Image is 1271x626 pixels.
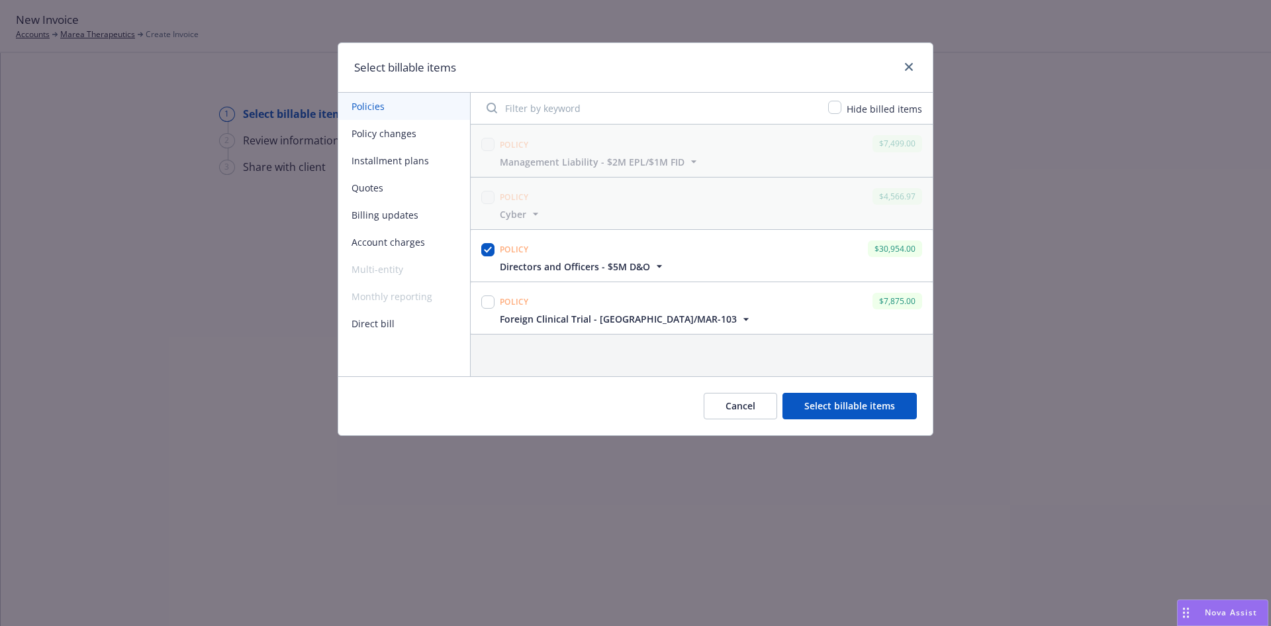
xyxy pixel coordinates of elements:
[338,229,470,256] button: Account charges
[500,207,542,221] button: Cyber
[500,155,700,169] button: Management Liability - $2M EPL/$1M FID
[338,147,470,174] button: Installment plans
[847,103,922,115] span: Hide billed items
[872,135,922,152] div: $7,499.00
[500,155,684,169] span: Management Liability - $2M EPL/$1M FID
[471,178,933,229] span: Policy$4,566.97Cyber
[500,260,666,274] button: Directors and Officers - $5M D&O
[500,296,529,307] span: Policy
[338,256,470,283] span: Multi-entity
[901,59,917,75] a: close
[500,139,529,150] span: Policy
[704,393,777,419] button: Cancel
[500,260,650,274] span: Directors and Officers - $5M D&O
[500,244,529,255] span: Policy
[872,188,922,205] div: $4,566.97
[338,310,470,337] button: Direct bill
[868,240,922,257] div: $30,954.00
[354,59,456,76] h1: Select billable items
[471,125,933,176] span: Policy$7,499.00Management Liability - $2M EPL/$1M FID
[1178,600,1194,625] div: Drag to move
[500,191,529,203] span: Policy
[479,95,820,121] input: Filter by keyword
[500,312,753,326] button: Foreign Clinical Trial - [GEOGRAPHIC_DATA]/MAR-103
[338,93,470,120] button: Policies
[338,174,470,201] button: Quotes
[338,283,470,310] span: Monthly reporting
[338,120,470,147] button: Policy changes
[782,393,917,419] button: Select billable items
[500,312,737,326] span: Foreign Clinical Trial - [GEOGRAPHIC_DATA]/MAR-103
[1177,600,1268,626] button: Nova Assist
[872,293,922,309] div: $7,875.00
[338,201,470,229] button: Billing updates
[1205,607,1257,618] span: Nova Assist
[500,207,526,221] span: Cyber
